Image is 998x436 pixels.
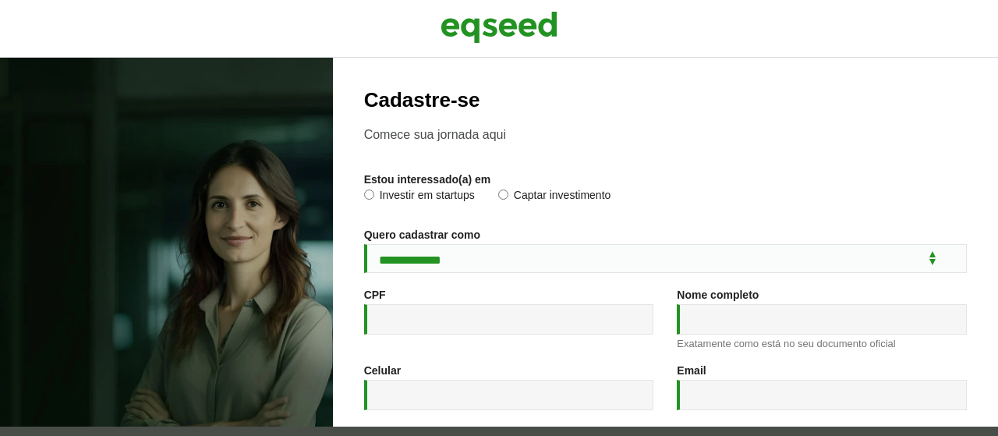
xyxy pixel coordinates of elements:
[364,174,491,185] label: Estou interessado(a) em
[364,127,967,142] p: Comece sua jornada aqui
[677,365,706,376] label: Email
[677,289,759,300] label: Nome completo
[364,365,401,376] label: Celular
[364,89,967,112] h2: Cadastre-se
[498,190,508,200] input: Captar investimento
[498,190,611,205] label: Captar investimento
[364,190,475,205] label: Investir em startups
[364,190,374,200] input: Investir em startups
[364,289,386,300] label: CPF
[677,339,967,349] div: Exatamente como está no seu documento oficial
[364,229,480,240] label: Quero cadastrar como
[441,8,557,47] img: EqSeed Logo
